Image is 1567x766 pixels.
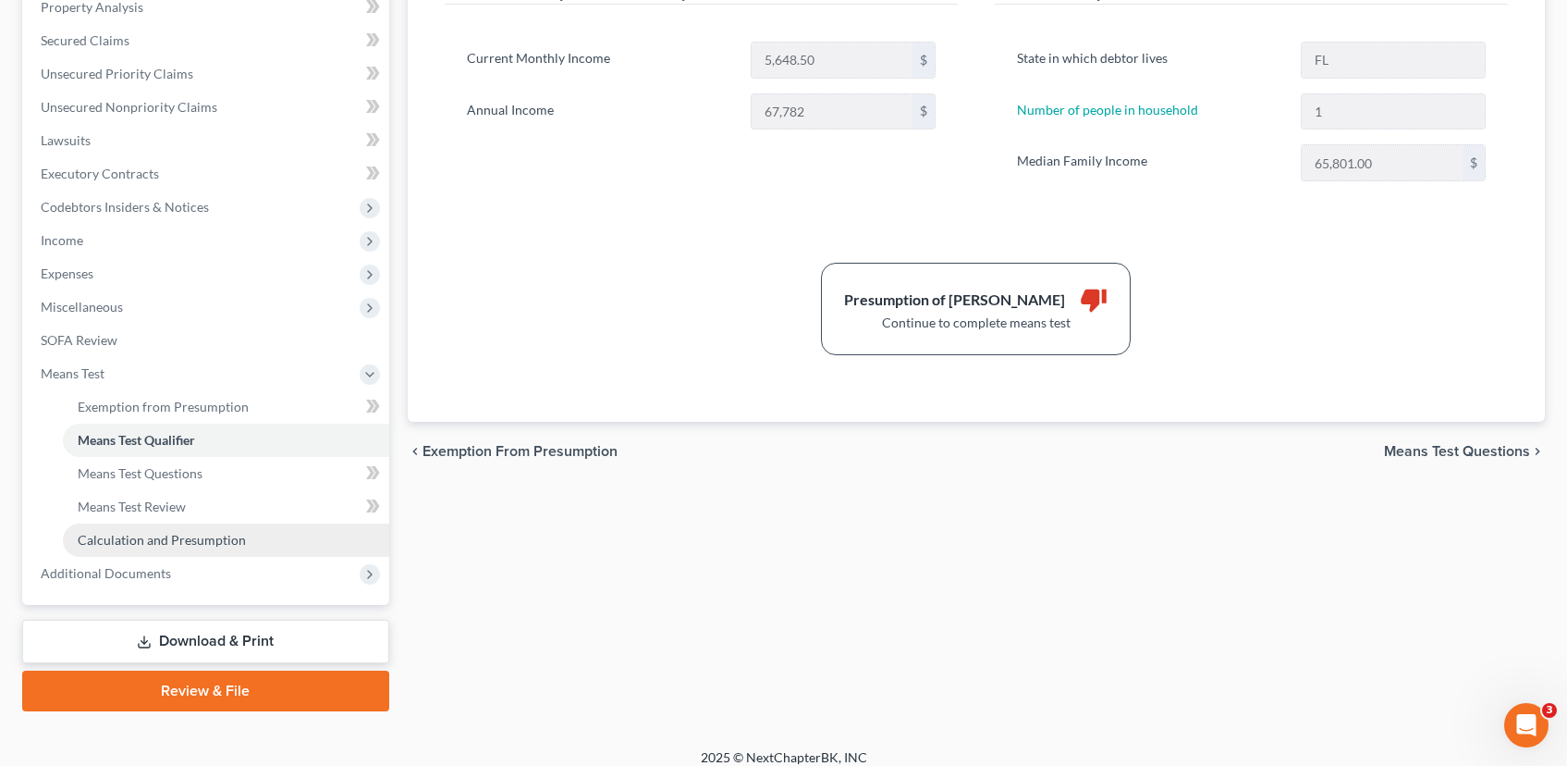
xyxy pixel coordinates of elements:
[78,432,195,448] span: Means Test Qualifier
[458,93,741,130] label: Annual Income
[1017,102,1198,117] a: Number of people in household
[41,332,117,348] span: SOFA Review
[1384,444,1545,459] button: Means Test Questions chevron_right
[41,365,104,381] span: Means Test
[26,157,389,191] a: Executory Contracts
[458,42,741,79] label: Current Monthly Income
[1008,42,1292,79] label: State in which debtor lives
[78,399,249,414] span: Exemption from Presumption
[63,524,389,557] a: Calculation and Presumption
[78,465,202,481] span: Means Test Questions
[1302,94,1485,130] input: --
[422,444,618,459] span: Exemption from Presumption
[63,490,389,524] a: Means Test Review
[26,91,389,124] a: Unsecured Nonpriority Claims
[1302,43,1485,78] input: State
[752,94,912,130] input: 0.00
[26,57,389,91] a: Unsecured Priority Claims
[844,290,1065,311] div: Presumption of [PERSON_NAME]
[63,424,389,457] a: Means Test Qualifier
[752,43,912,78] input: 0.00
[1008,144,1292,181] label: Median Family Income
[41,232,83,248] span: Income
[41,32,129,48] span: Secured Claims
[1504,703,1549,747] iframe: Intercom live chat
[41,166,159,181] span: Executory Contracts
[408,444,618,459] button: chevron_left Exemption from Presumption
[26,124,389,157] a: Lawsuits
[408,444,422,459] i: chevron_left
[41,199,209,215] span: Codebtors Insiders & Notices
[26,324,389,357] a: SOFA Review
[78,532,246,548] span: Calculation and Presumption
[1542,703,1557,718] span: 3
[1530,444,1545,459] i: chevron_right
[1463,145,1485,180] div: $
[63,457,389,490] a: Means Test Questions
[41,299,123,315] span: Miscellaneous
[41,565,171,581] span: Additional Documents
[63,390,389,424] a: Exemption from Presumption
[912,94,935,130] div: $
[844,314,1108,332] div: Continue to complete means test
[41,66,193,81] span: Unsecured Priority Claims
[41,132,91,148] span: Lawsuits
[41,266,93,281] span: Expenses
[41,99,217,115] span: Unsecured Nonpriority Claims
[1080,286,1108,314] i: thumb_down
[1384,444,1530,459] span: Means Test Questions
[912,43,935,78] div: $
[22,620,389,663] a: Download & Print
[22,671,389,711] a: Review & File
[1302,145,1463,180] input: 0.00
[78,499,186,514] span: Means Test Review
[26,24,389,57] a: Secured Claims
